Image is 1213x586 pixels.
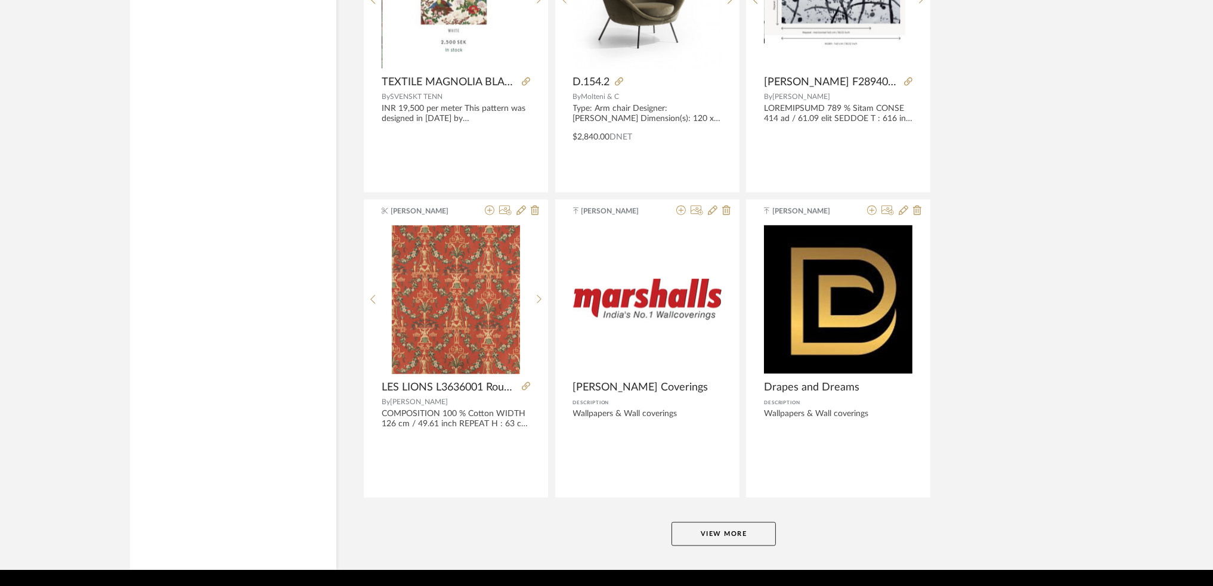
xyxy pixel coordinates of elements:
span: By [382,93,390,100]
span: By [382,398,390,405]
span: DNET [610,133,633,141]
span: LES LIONS L3636001 Rouge (PRFF021) [382,381,517,394]
div: 0 [573,225,722,374]
span: [PERSON_NAME] Coverings [573,381,708,394]
span: [PERSON_NAME] [772,93,830,100]
div: COMPOSITION 100 % Cotton WIDTH 126 cm / 49.61 inch REPEAT H : 63 cm - 24.8 inch / V : 108 cm - 42... [382,409,530,429]
div: INR 19,500 per meter This pattern was designed in [DATE] by [PERSON_NAME], drawing heavily from t... [382,104,530,124]
div: Description [764,397,912,409]
span: Molteni & C [581,93,620,100]
span: [PERSON_NAME] [581,206,657,216]
span: [PERSON_NAME] [772,206,847,216]
div: Type: Arm chair Designer: [PERSON_NAME] Dimension(s): 120 x 81 x 74cm Material/Finishes: Armchair... [573,104,722,124]
span: $2,840.00 [573,133,610,141]
div: Wallpapers & Wall coverings [764,409,912,438]
span: Drapes and Dreams [764,381,859,394]
div: LOREMIPSUMD 789 % Sitam CONSE 414 ad / 61.09 elit SEDDOE T : 616 in - 87.35 utla / E : 839 do - 0... [764,104,912,124]
button: View More [672,522,776,546]
div: Wallpapers & Wall coverings [573,409,722,438]
span: [PERSON_NAME] [390,398,448,405]
span: [PERSON_NAME] [391,206,466,216]
img: LES LIONS L3636001 Rouge (PRFF021) [392,225,520,374]
img: Drapes and Dreams [764,225,912,374]
span: SVENSKT TENN [390,93,443,100]
span: By [764,93,772,100]
span: TEXTILE MAGNOLIA BLACK (PRFF038) [382,76,517,89]
span: [PERSON_NAME] F2894001 Noir (PRAB006) [764,76,899,89]
img: Marshall Wall Coverings [573,279,722,321]
div: Description [573,397,722,409]
span: D.154.2 [573,76,610,89]
span: By [573,93,581,100]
